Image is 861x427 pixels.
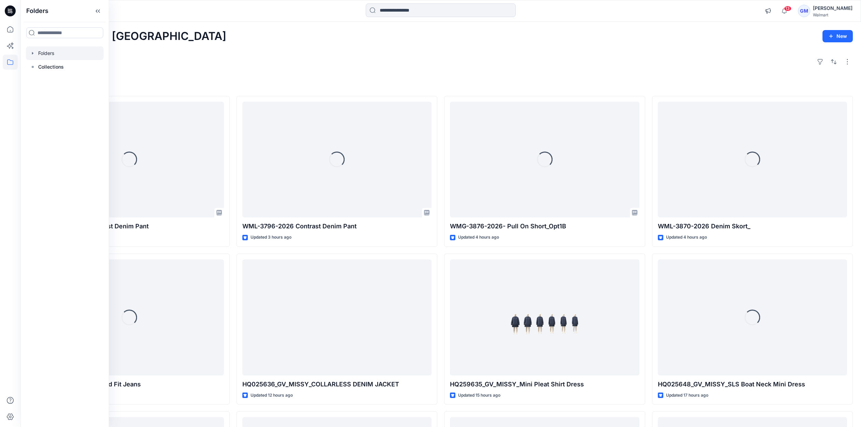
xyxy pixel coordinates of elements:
[813,4,852,12] div: [PERSON_NAME]
[658,222,847,231] p: WML-3870-2026 Denim Skort_
[450,222,639,231] p: WMG-3876-2026- Pull On Short_Opt1B
[251,392,293,399] p: Updated 12 hours ago
[784,6,791,11] span: 13
[813,12,852,17] div: Walmart
[29,30,226,43] h2: Welcome back, [GEOGRAPHIC_DATA]
[242,222,432,231] p: WML-3796-2026 Contrast Denim Pant
[798,5,810,17] div: GM
[38,63,64,71] p: Collections
[666,234,707,241] p: Updated 4 hours ago
[34,380,224,389] p: WML-3848-2026 Relaxed Fit Jeans
[450,380,639,389] p: HQ259635_GV_MISSY_Mini Pleat Shirt Dress
[242,380,432,389] p: HQ025636_GV_MISSY_COLLARLESS DENIM JACKET
[658,380,847,389] p: HQ025648_GV_MISSY_SLS Boat Neck Mini Dress
[822,30,853,42] button: New
[251,234,291,241] p: Updated 3 hours ago
[29,81,853,89] h4: Styles
[34,222,224,231] p: WML-3796-2026 Contrast Denim Pant
[458,234,499,241] p: Updated 4 hours ago
[450,259,639,375] a: HQ259635_GV_MISSY_Mini Pleat Shirt Dress
[458,392,500,399] p: Updated 15 hours ago
[666,392,708,399] p: Updated 17 hours ago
